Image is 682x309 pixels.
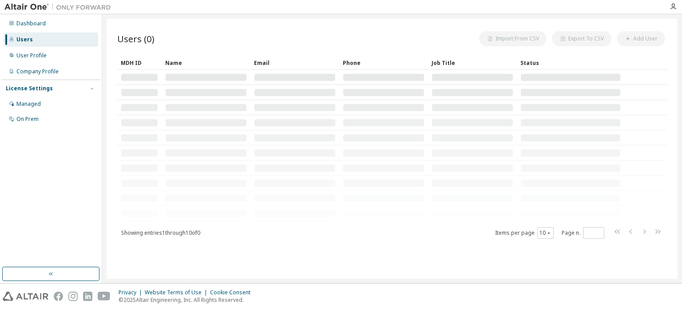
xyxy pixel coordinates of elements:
button: Export To CSV [552,31,611,46]
img: instagram.svg [68,292,78,301]
div: License Settings [6,85,53,92]
div: MDH ID [121,56,158,70]
img: linkedin.svg [83,292,92,301]
span: Page n. [562,227,604,239]
div: Email [254,56,336,70]
div: Privacy [119,289,145,296]
div: Job Title [432,56,513,70]
div: Status [520,56,621,70]
div: Users [16,36,33,43]
div: Website Terms of Use [145,289,210,296]
span: Showing entries 1 through 10 of 0 [121,229,200,237]
div: Company Profile [16,68,59,75]
div: User Profile [16,52,47,59]
img: youtube.svg [98,292,111,301]
div: Managed [16,100,41,108]
div: Cookie Consent [210,289,256,296]
img: Altair One [4,3,115,12]
div: Dashboard [16,20,46,27]
img: altair_logo.svg [3,292,48,301]
div: Phone [343,56,424,70]
div: On Prem [16,116,39,123]
p: © 2025 Altair Engineering, Inc. All Rights Reserved. [119,296,256,304]
img: facebook.svg [54,292,63,301]
div: Name [165,56,247,70]
button: Import From CSV [479,31,547,46]
span: Items per page [495,227,554,239]
button: Add User [617,31,665,46]
button: 10 [539,229,551,237]
span: Users (0) [117,32,155,45]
